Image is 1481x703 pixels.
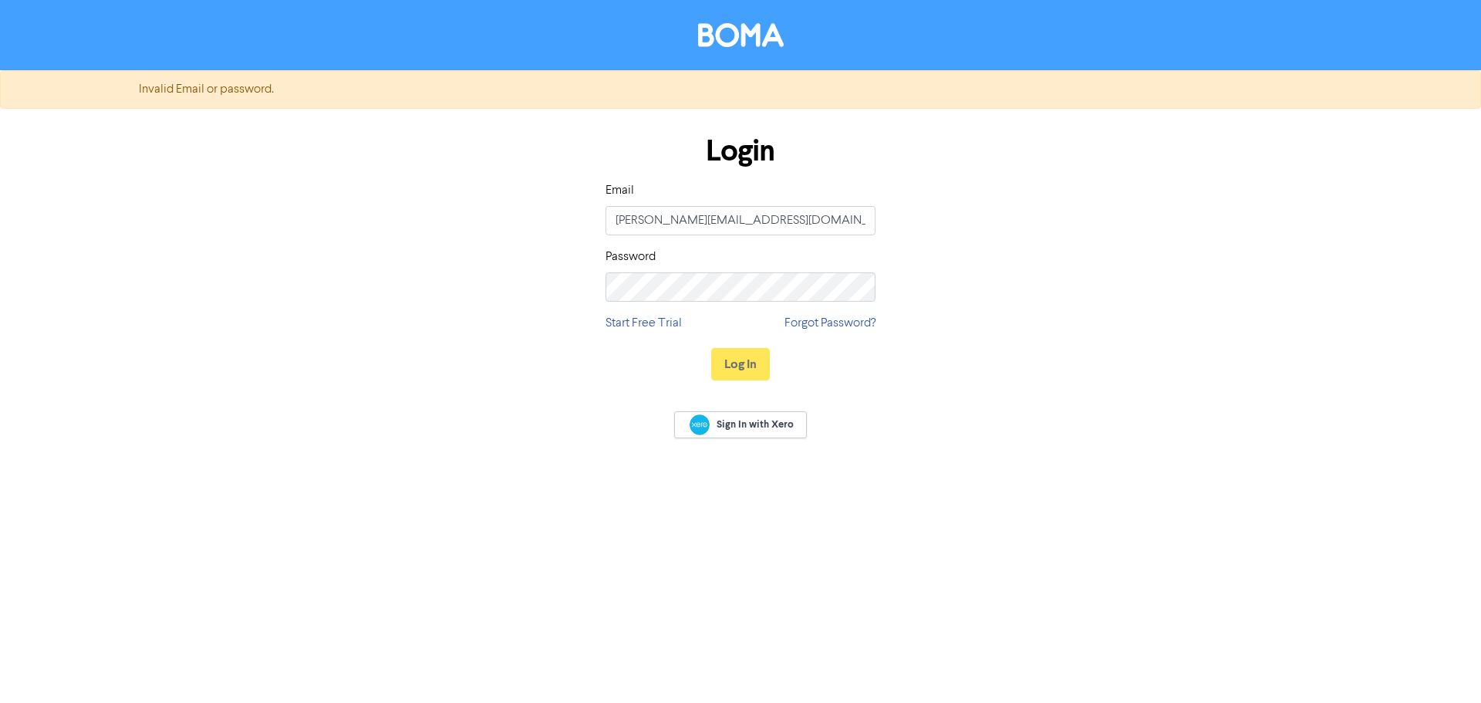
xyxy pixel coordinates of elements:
[690,414,710,435] img: Xero logo
[711,348,770,380] button: Log In
[1404,629,1481,703] iframe: Chat Widget
[606,314,682,333] a: Start Free Trial
[606,248,656,266] label: Password
[784,314,875,333] a: Forgot Password?
[606,134,875,169] h1: Login
[698,23,784,47] img: BOMA Logo
[717,417,794,431] span: Sign In with Xero
[127,80,1354,99] div: Invalid Email or password.
[674,411,807,438] a: Sign In with Xero
[606,181,634,200] label: Email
